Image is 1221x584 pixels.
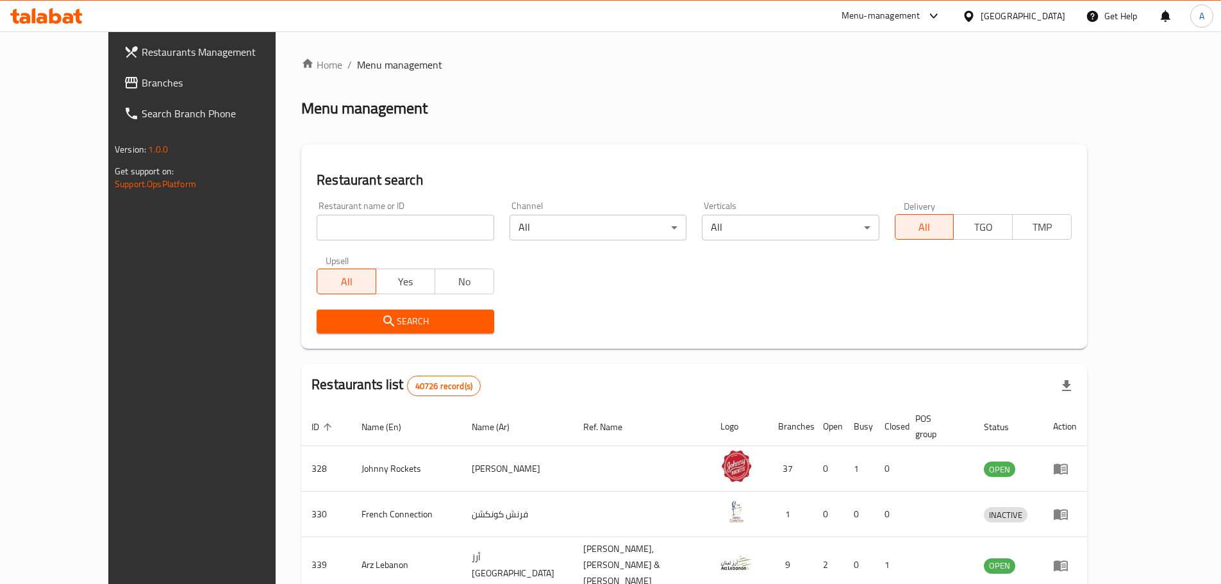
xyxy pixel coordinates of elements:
div: [GEOGRAPHIC_DATA] [981,9,1065,23]
div: OPEN [984,558,1015,574]
td: 0 [874,492,905,537]
input: Search for restaurant name or ID.. [317,215,494,240]
td: فرنش كونكشن [461,492,573,537]
td: Johnny Rockets [351,446,461,492]
span: No [440,272,489,291]
span: TMP [1018,218,1067,237]
td: 1 [768,492,813,537]
div: Menu [1053,461,1077,476]
a: Search Branch Phone [113,98,312,129]
span: 1.0.0 [148,141,168,158]
span: POS group [915,411,958,442]
span: Version: [115,141,146,158]
span: OPEN [984,462,1015,477]
span: Ref. Name [583,419,639,435]
button: TGO [953,214,1013,240]
th: Busy [843,407,874,446]
a: Restaurants Management [113,37,312,67]
span: ID [311,419,336,435]
span: All [901,218,949,237]
td: [PERSON_NAME] [461,446,573,492]
td: 0 [813,492,843,537]
span: Menu management [357,57,442,72]
td: 1 [843,446,874,492]
td: 0 [874,446,905,492]
div: INACTIVE [984,507,1027,522]
img: Johnny Rockets [720,450,752,482]
label: Delivery [904,201,936,210]
th: Action [1043,407,1087,446]
span: Branches [142,75,302,90]
button: TMP [1012,214,1072,240]
td: 37 [768,446,813,492]
span: TGO [959,218,1008,237]
span: Restaurants Management [142,44,302,60]
img: Arz Lebanon [720,547,752,579]
div: All [510,215,686,240]
span: 40726 record(s) [408,380,480,392]
a: Support.OpsPlatform [115,176,196,192]
button: No [435,269,494,294]
div: Total records count [407,376,481,396]
h2: Restaurants list [311,375,481,396]
nav: breadcrumb [301,57,1087,72]
li: / [347,57,352,72]
span: Name (En) [361,419,418,435]
button: All [317,269,376,294]
th: Closed [874,407,905,446]
div: All [702,215,879,240]
label: Upsell [326,256,349,265]
div: Export file [1051,371,1082,401]
div: Menu-management [842,8,920,24]
span: INACTIVE [984,508,1027,522]
td: 328 [301,446,351,492]
img: French Connection [720,496,752,528]
span: All [322,272,371,291]
th: Open [813,407,843,446]
span: Yes [381,272,430,291]
td: 330 [301,492,351,537]
span: Search Branch Phone [142,106,302,121]
span: Status [984,419,1026,435]
span: A [1199,9,1204,23]
th: Branches [768,407,813,446]
button: All [895,214,954,240]
div: Menu [1053,506,1077,522]
h2: Menu management [301,98,428,119]
div: Menu [1053,558,1077,573]
span: Search [327,313,483,330]
button: Search [317,310,494,333]
h2: Restaurant search [317,171,1072,190]
td: 0 [843,492,874,537]
a: Home [301,57,342,72]
td: French Connection [351,492,461,537]
span: OPEN [984,558,1015,573]
span: Get support on: [115,163,174,179]
th: Logo [710,407,768,446]
a: Branches [113,67,312,98]
button: Yes [376,269,435,294]
span: Name (Ar) [472,419,526,435]
td: 0 [813,446,843,492]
